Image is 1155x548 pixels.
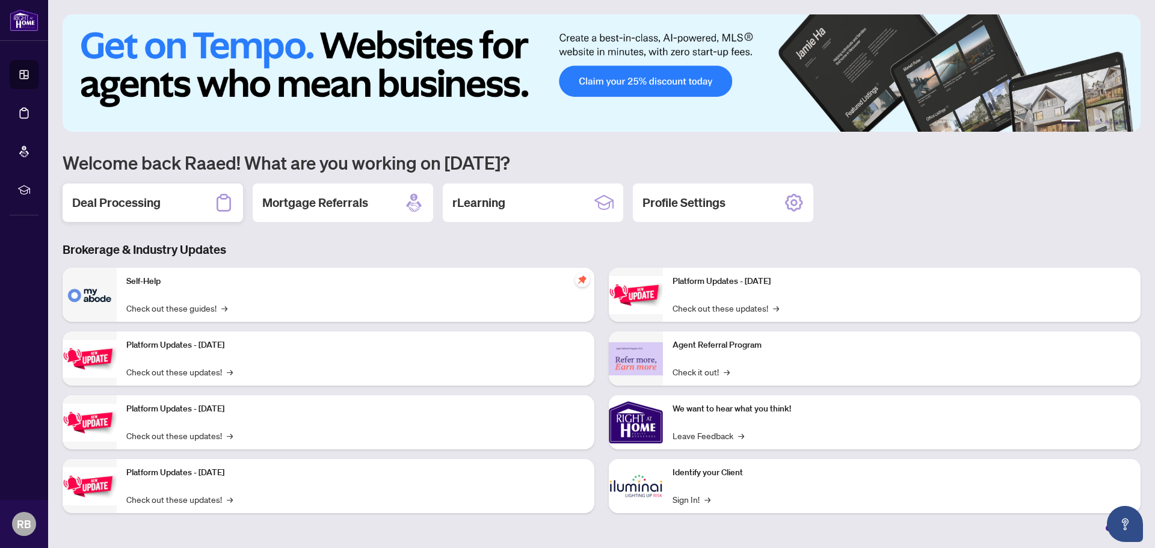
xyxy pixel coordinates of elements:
[609,459,663,513] img: Identify your Client
[673,339,1131,352] p: Agent Referral Program
[673,429,744,442] a: Leave Feedback→
[704,493,710,506] span: →
[1095,120,1100,125] button: 3
[63,404,117,442] img: Platform Updates - July 21, 2025
[63,14,1141,132] img: Slide 0
[1085,120,1090,125] button: 2
[126,402,585,416] p: Platform Updates - [DATE]
[126,339,585,352] p: Platform Updates - [DATE]
[609,276,663,314] img: Platform Updates - June 23, 2025
[262,194,368,211] h2: Mortgage Referrals
[773,301,779,315] span: →
[126,365,233,378] a: Check out these updates!→
[1104,120,1109,125] button: 4
[126,493,233,506] a: Check out these updates!→
[673,365,730,378] a: Check it out!→
[673,301,779,315] a: Check out these updates!→
[673,402,1131,416] p: We want to hear what you think!
[1061,120,1080,125] button: 1
[221,301,227,315] span: →
[126,301,227,315] a: Check out these guides!→
[1107,506,1143,542] button: Open asap
[63,241,1141,258] h3: Brokerage & Industry Updates
[63,340,117,378] img: Platform Updates - September 16, 2025
[63,268,117,322] img: Self-Help
[738,429,744,442] span: →
[609,395,663,449] img: We want to hear what you think!
[673,493,710,506] a: Sign In!→
[1124,120,1129,125] button: 6
[126,429,233,442] a: Check out these updates!→
[673,466,1131,479] p: Identify your Client
[17,516,31,532] span: RB
[63,467,117,505] img: Platform Updates - July 8, 2025
[575,272,590,287] span: pushpin
[10,9,38,31] img: logo
[452,194,505,211] h2: rLearning
[72,194,161,211] h2: Deal Processing
[126,275,585,288] p: Self-Help
[227,493,233,506] span: →
[673,275,1131,288] p: Platform Updates - [DATE]
[126,466,585,479] p: Platform Updates - [DATE]
[642,194,725,211] h2: Profile Settings
[63,151,1141,174] h1: Welcome back Raaed! What are you working on [DATE]?
[609,342,663,375] img: Agent Referral Program
[1114,120,1119,125] button: 5
[724,365,730,378] span: →
[227,365,233,378] span: →
[227,429,233,442] span: →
